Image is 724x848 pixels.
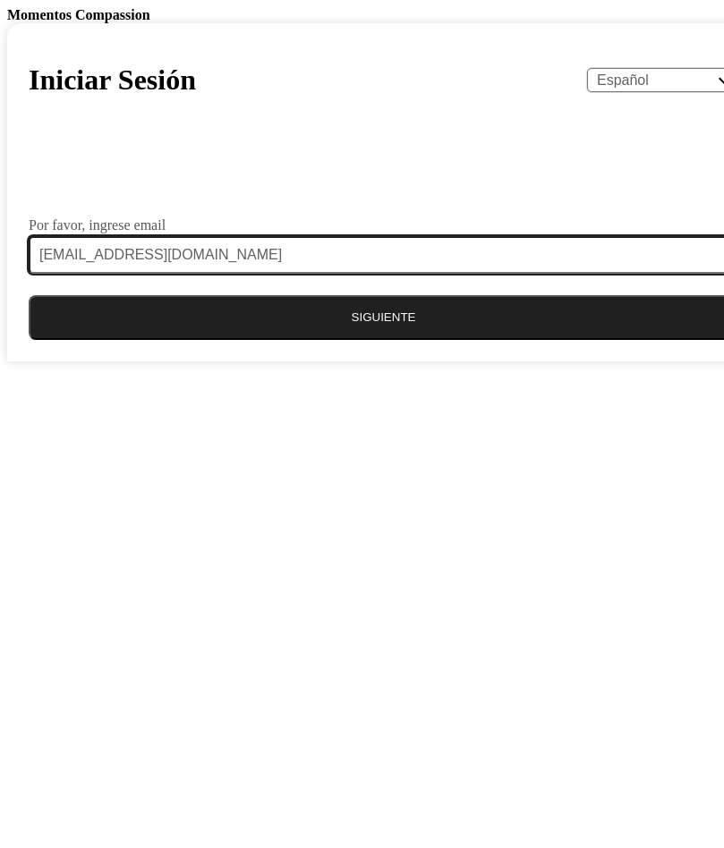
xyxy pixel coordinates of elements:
[7,7,150,22] b: Momentos Compassion
[29,64,196,97] h1: Iniciar Sesión
[29,218,166,233] label: Por favor, ingrese email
